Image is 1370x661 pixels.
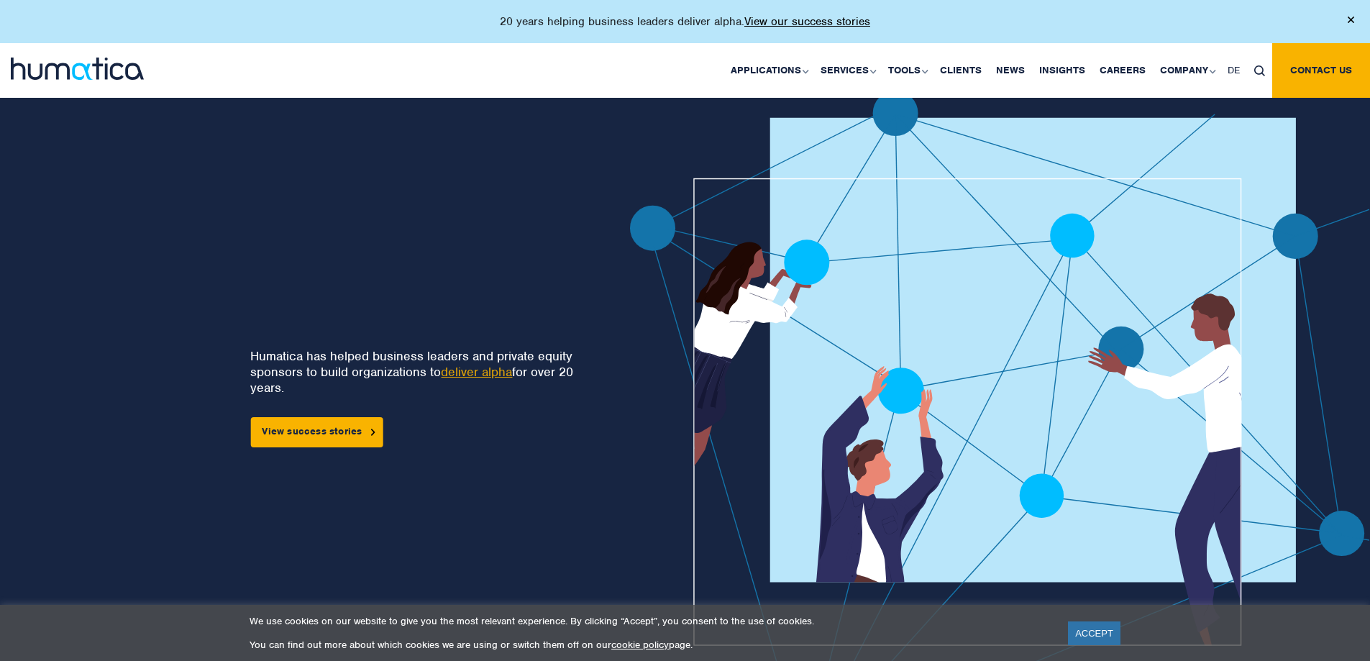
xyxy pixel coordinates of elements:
p: Humatica has helped business leaders and private equity sponsors to build organizations to for ov... [250,348,583,396]
a: DE [1220,43,1247,98]
a: Tools [881,43,933,98]
img: logo [11,58,144,80]
a: Company [1153,43,1220,98]
a: Applications [723,43,813,98]
p: You can find out more about which cookies we are using or switch them off on our page. [250,639,1050,651]
a: View our success stories [744,14,870,29]
a: cookie policy [611,639,669,651]
p: 20 years helping business leaders deliver alpha. [500,14,870,29]
a: Contact us [1272,43,1370,98]
a: Insights [1032,43,1092,98]
img: arrowicon [371,429,375,435]
a: Careers [1092,43,1153,98]
p: We use cookies on our website to give you the most relevant experience. By clicking “Accept”, you... [250,615,1050,627]
a: ACCEPT [1068,621,1120,645]
a: View success stories [250,417,383,447]
a: Clients [933,43,989,98]
img: search_icon [1254,65,1265,76]
a: Services [813,43,881,98]
a: News [989,43,1032,98]
span: DE [1228,64,1240,76]
a: deliver alpha [441,364,512,380]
